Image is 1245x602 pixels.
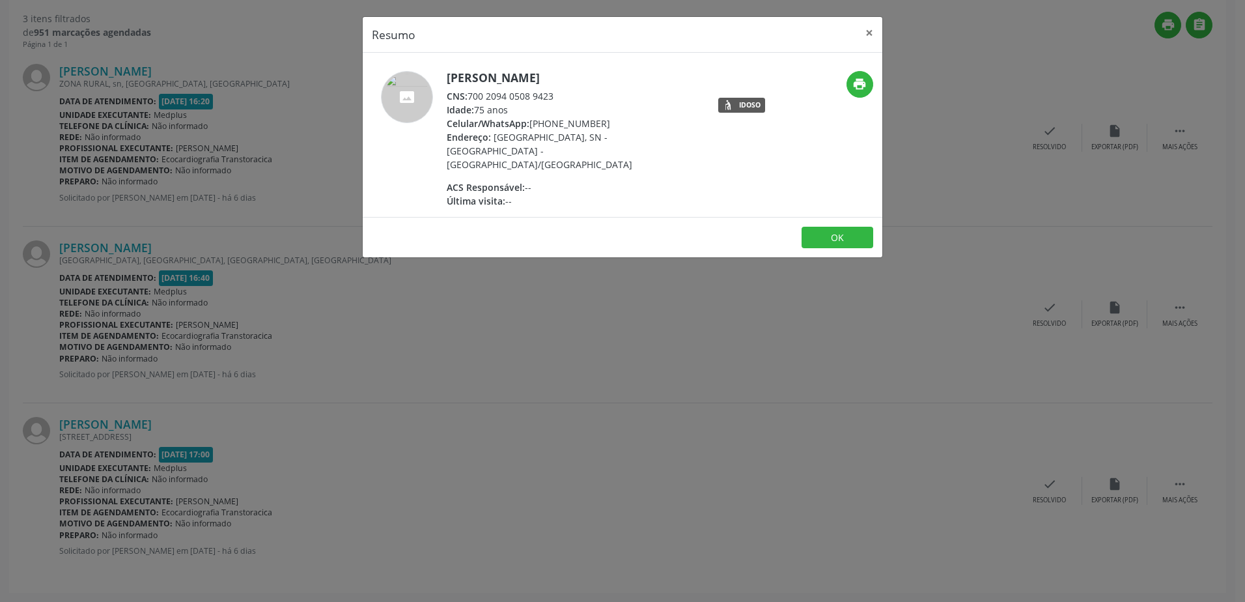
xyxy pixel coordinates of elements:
[447,90,468,102] span: CNS:
[447,181,525,193] span: ACS Responsável:
[846,71,873,98] button: print
[447,131,491,143] span: Endereço:
[739,102,761,109] div: Idoso
[447,71,700,85] h5: [PERSON_NAME]
[447,180,700,194] div: --
[447,195,505,207] span: Última visita:
[447,104,474,116] span: Idade:
[447,194,700,208] div: --
[447,117,529,130] span: Celular/WhatsApp:
[802,227,873,249] button: OK
[372,26,415,43] h5: Resumo
[447,103,700,117] div: 75 anos
[447,117,700,130] div: [PHONE_NUMBER]
[856,17,882,49] button: Close
[447,89,700,103] div: 700 2094 0508 9423
[381,71,433,123] img: accompaniment
[852,77,867,91] i: print
[447,131,632,171] span: [GEOGRAPHIC_DATA], SN - [GEOGRAPHIC_DATA] - [GEOGRAPHIC_DATA]/[GEOGRAPHIC_DATA]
